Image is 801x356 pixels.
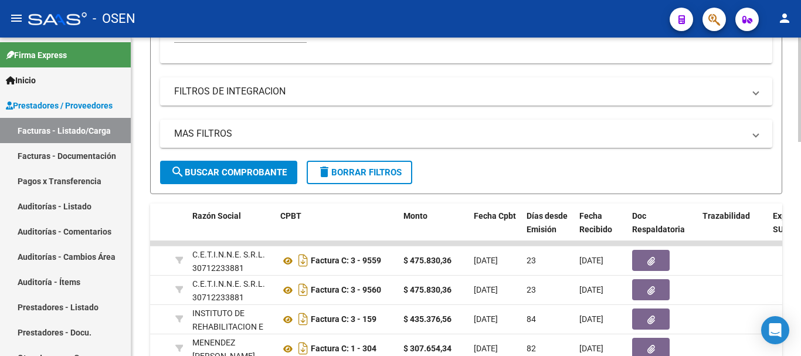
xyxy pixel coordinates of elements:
span: CPBT [280,211,301,221]
i: Descargar documento [296,251,311,270]
strong: $ 475.830,36 [403,285,452,294]
span: Buscar Comprobante [171,167,287,178]
strong: $ 307.654,34 [403,344,452,353]
span: Firma Express [6,49,67,62]
span: Razón Social [192,211,241,221]
span: Fecha Recibido [579,211,612,234]
span: [DATE] [579,314,603,324]
div: Open Intercom Messenger [761,316,789,344]
span: Borrar Filtros [317,167,402,178]
mat-icon: search [171,165,185,179]
strong: $ 475.830,36 [403,256,452,265]
mat-expansion-panel-header: MAS FILTROS [160,120,772,148]
span: [DATE] [474,256,498,265]
strong: Factura C: 3 - 9560 [311,286,381,295]
strong: $ 435.376,56 [403,314,452,324]
mat-icon: menu [9,11,23,25]
span: [DATE] [579,256,603,265]
button: Borrar Filtros [307,161,412,184]
span: 23 [527,256,536,265]
datatable-header-cell: Monto [399,204,469,255]
datatable-header-cell: Días desde Emisión [522,204,575,255]
datatable-header-cell: Trazabilidad [698,204,768,255]
mat-expansion-panel-header: FILTROS DE INTEGRACION [160,77,772,106]
i: Descargar documento [296,310,311,328]
div: 30712233881 [192,277,271,302]
span: Fecha Cpbt [474,211,516,221]
i: Descargar documento [296,280,311,299]
span: Inicio [6,74,36,87]
datatable-header-cell: Razón Social [188,204,276,255]
span: Doc Respaldatoria [632,211,685,234]
span: Días desde Emisión [527,211,568,234]
span: 23 [527,285,536,294]
span: [DATE] [474,285,498,294]
div: 30658845426 [192,307,271,331]
span: - OSEN [93,6,135,32]
span: [DATE] [579,344,603,353]
strong: Factura C: 1 - 304 [311,344,376,354]
span: Trazabilidad [702,211,750,221]
div: C.E.T.I.N.N.E. S.R.L. [192,248,265,262]
strong: Factura C: 3 - 9559 [311,256,381,266]
span: Prestadores / Proveedores [6,99,113,112]
span: [DATE] [474,344,498,353]
button: Buscar Comprobante [160,161,297,184]
mat-icon: person [778,11,792,25]
span: [DATE] [474,314,498,324]
span: 82 [527,344,536,353]
span: [DATE] [579,285,603,294]
datatable-header-cell: Fecha Cpbt [469,204,522,255]
mat-panel-title: MAS FILTROS [174,127,744,140]
datatable-header-cell: CPBT [276,204,399,255]
mat-icon: delete [317,165,331,179]
datatable-header-cell: Fecha Recibido [575,204,627,255]
span: Monto [403,211,427,221]
mat-panel-title: FILTROS DE INTEGRACION [174,85,744,98]
datatable-header-cell: Doc Respaldatoria [627,204,698,255]
div: 30712233881 [192,248,271,273]
span: 84 [527,314,536,324]
div: C.E.T.I.N.N.E. S.R.L. [192,277,265,291]
strong: Factura C: 3 - 159 [311,315,376,324]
